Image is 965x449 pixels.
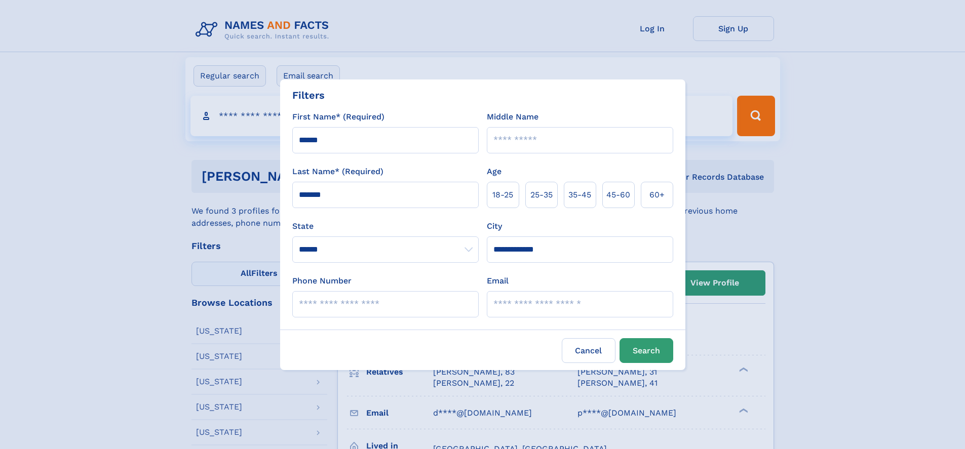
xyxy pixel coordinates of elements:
label: Phone Number [292,275,352,287]
label: Last Name* (Required) [292,166,383,178]
button: Search [620,338,673,363]
span: 35‑45 [568,189,591,201]
span: 18‑25 [492,189,513,201]
label: State [292,220,479,232]
span: 60+ [649,189,665,201]
label: Email [487,275,509,287]
label: City [487,220,502,232]
label: Cancel [562,338,615,363]
label: First Name* (Required) [292,111,384,123]
span: 45‑60 [606,189,630,201]
div: Filters [292,88,325,103]
span: 25‑35 [530,189,553,201]
label: Age [487,166,501,178]
label: Middle Name [487,111,538,123]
